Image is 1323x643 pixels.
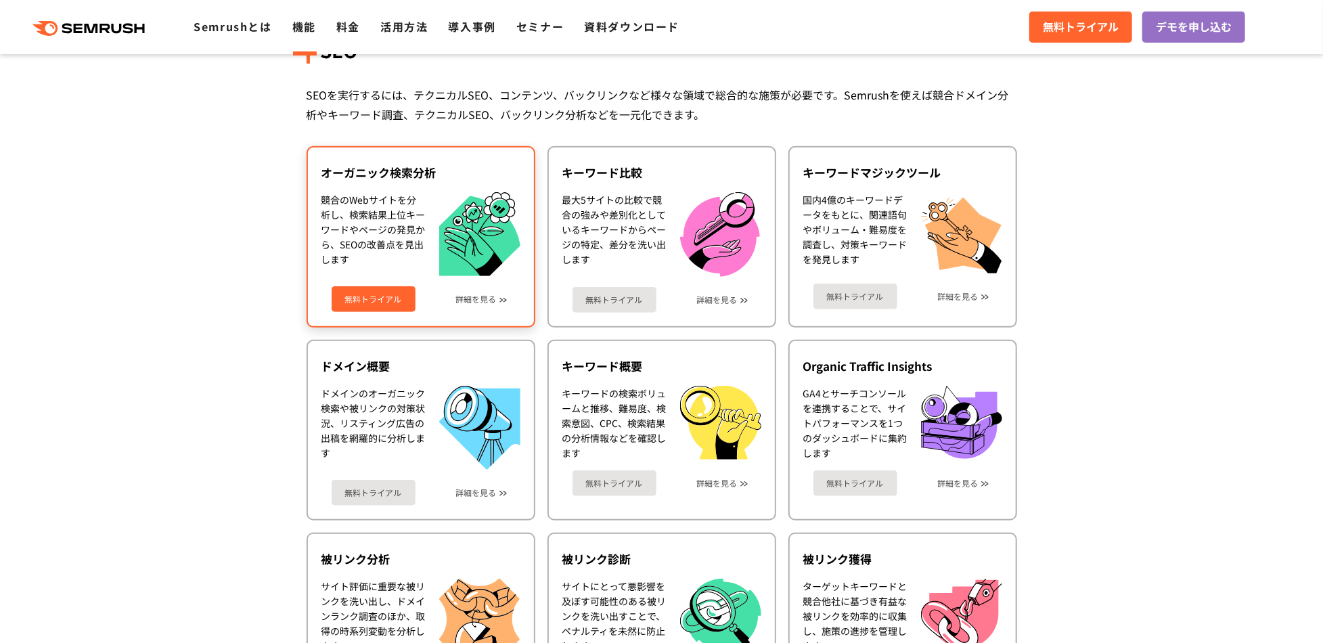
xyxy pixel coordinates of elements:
a: 資料ダウンロード [584,18,679,35]
img: キーワードマジックツール [921,192,1002,273]
a: 無料トライアル [813,470,897,496]
div: キーワードマジックツール [803,164,1002,181]
a: 詳細を見る [456,294,497,304]
div: オーガニック検索分析 [321,164,520,181]
div: ドメインのオーガニック検索や被リンクの対策状況、リスティング広告の出稿を網羅的に分析します [321,386,426,470]
span: 無料トライアル [1043,18,1119,36]
a: 活用方法 [380,18,428,35]
div: 競合のWebサイトを分析し、検索結果上位キーワードやページの発見から、SEOの改善点を見出します [321,192,426,277]
div: 被リンク診断 [562,551,761,567]
div: 国内4億のキーワードデータをもとに、関連語句やボリューム・難易度を調査し、対策キーワードを発見します [803,192,907,273]
div: キーワードの検索ボリュームと推移、難易度、検索意図、CPC、検索結果の分析情報などを確認します [562,386,667,460]
a: 詳細を見る [697,295,738,305]
a: デモを申し込む [1142,12,1245,43]
div: 被リンク分析 [321,551,520,567]
img: ドメイン概要 [439,386,520,470]
a: 無料トライアル [1029,12,1132,43]
div: GA4とサーチコンソールを連携することで、サイトパフォーマンスを1つのダッシュボードに集約します [803,386,907,460]
a: 機能 [292,18,316,35]
a: 詳細を見る [938,479,979,488]
a: Semrushとは [194,18,271,35]
a: 導入事例 [449,18,496,35]
img: キーワード比較 [680,192,760,277]
a: 無料トライアル [332,480,416,506]
img: Organic Traffic Insights [921,386,1002,459]
a: 無料トライアル [332,286,416,312]
div: Organic Traffic Insights [803,358,1002,374]
a: セミナー [516,18,564,35]
span: デモを申し込む [1156,18,1232,36]
a: 無料トライアル [573,287,656,313]
div: キーワード比較 [562,164,761,181]
a: 無料トライアル [573,470,656,496]
a: 料金 [336,18,360,35]
a: 詳細を見る [938,292,979,301]
div: 最大5サイトの比較で競合の強みや差別化としているキーワードからページの特定、差分を洗い出します [562,192,667,277]
div: 被リンク獲得 [803,551,1002,567]
div: キーワード概要 [562,358,761,374]
a: 詳細を見る [456,488,497,497]
img: オーガニック検索分析 [439,192,520,277]
a: 無料トライアル [813,284,897,309]
a: 詳細を見る [697,479,738,488]
div: SEOを実行するには、テクニカルSEO、コンテンツ、バックリンクなど様々な領域で総合的な施策が必要です。Semrushを使えば競合ドメイン分析やキーワード調査、テクニカルSEO、バックリンク分析... [307,85,1017,125]
img: キーワード概要 [680,386,761,460]
div: ドメイン概要 [321,358,520,374]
